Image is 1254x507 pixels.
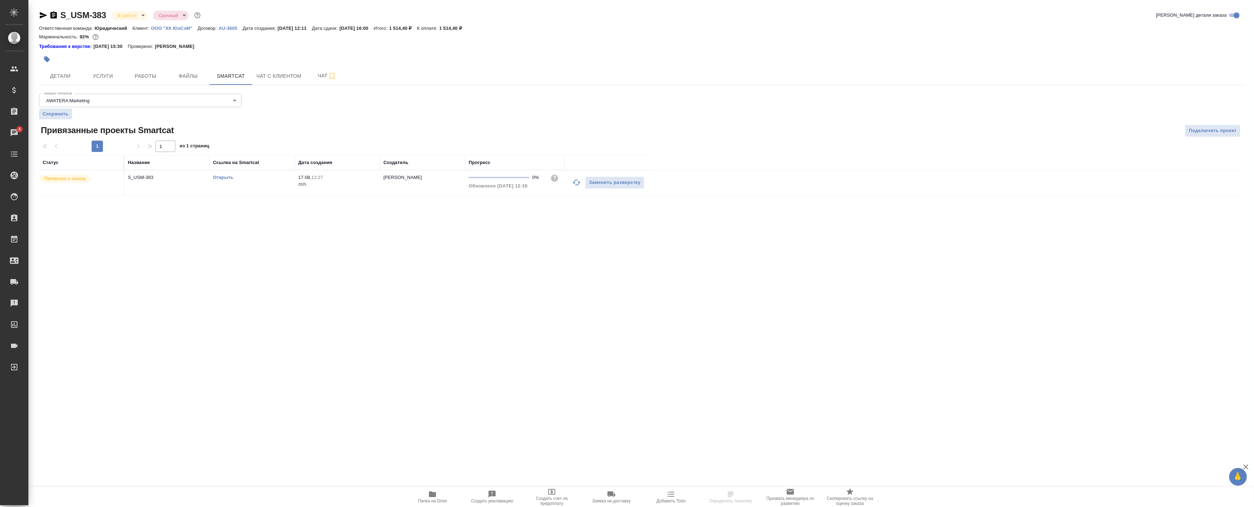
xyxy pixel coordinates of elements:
p: 12:27 [311,175,323,180]
p: Ответственная команда: [39,26,95,31]
button: Заменить разверстку [585,176,644,189]
p: Маржинальность: [39,34,80,39]
span: Сохранить [43,110,69,118]
div: Название [128,159,150,166]
p: 17.08, [298,175,311,180]
p: AU-3605 [218,26,242,31]
div: Дата создания [298,159,332,166]
span: Заменить разверстку [589,179,640,187]
button: Доп статусы указывают на важность/срочность заказа [193,11,202,20]
button: Подключить проект [1185,125,1241,137]
button: Скопировать ссылку [49,11,58,20]
p: ООО "ХК ЮэСэМ" [151,26,197,31]
div: 0% [532,174,545,181]
a: 4 [2,124,27,142]
p: Юридический [95,26,132,31]
span: Привязанные проекты Smartcat [39,125,174,136]
div: Нажми, чтобы открыть папку с инструкцией [39,43,93,50]
p: Проверено: [128,43,155,50]
p: [DATE] 16:00 [339,26,374,31]
span: Чат [310,71,344,80]
button: 🙏 [1229,468,1247,486]
button: Обновить прогресс [568,174,585,191]
span: Чат с клиентом [256,72,301,81]
p: [PERSON_NAME] [383,175,422,180]
p: 2025 [298,181,376,188]
a: Требования к верстке: [39,43,93,50]
span: 4 [14,126,25,133]
p: Привязан к заказу [44,175,86,182]
a: S_USM-383 [60,10,106,20]
span: Работы [129,72,163,81]
button: Скопировать ссылку для ЯМессенджера [39,11,48,20]
div: В работе [112,11,147,20]
p: [PERSON_NAME] [155,43,200,50]
p: Дата сдачи: [312,26,339,31]
button: 96.00 RUB; [91,32,100,42]
div: AWATERA Marketing [39,94,241,107]
span: 🙏 [1232,469,1244,484]
span: из 1 страниц [180,142,209,152]
span: Файлы [171,72,205,81]
p: Дата создания: [242,26,277,31]
span: Услуги [86,72,120,81]
button: AWATERA Marketing [44,98,92,104]
span: Обновлено [DATE] 12:30 [469,183,528,189]
span: Подключить проект [1189,127,1237,135]
div: Создатель [383,159,408,166]
div: Статус [43,159,59,166]
span: Детали [43,72,77,81]
span: [PERSON_NAME] детали заказа [1156,12,1227,19]
p: [DATE] 15:30 [93,43,128,50]
button: Сохранить [39,109,72,119]
button: Добавить тэг [39,51,55,67]
div: Прогресс [469,159,490,166]
button: В работе [115,12,139,18]
a: AU-3605 [218,25,242,31]
p: Договор: [198,26,219,31]
p: К оплате: [417,26,440,31]
svg: Подписаться [328,72,336,80]
p: 1 514,40 ₽ [439,26,467,31]
p: [DATE] 12:11 [278,26,312,31]
p: 92% [80,34,91,39]
p: 1 514,40 ₽ [389,26,417,31]
a: Открыть [213,175,233,180]
div: Ссылка на Smartcat [213,159,259,166]
div: В работе [153,11,189,20]
button: Срочный [157,12,180,18]
span: Smartcat [214,72,248,81]
p: Клиент: [132,26,151,31]
p: S_USM-383 [128,174,206,181]
a: ООО "ХК ЮэСэМ" [151,25,197,31]
p: Итого: [374,26,389,31]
